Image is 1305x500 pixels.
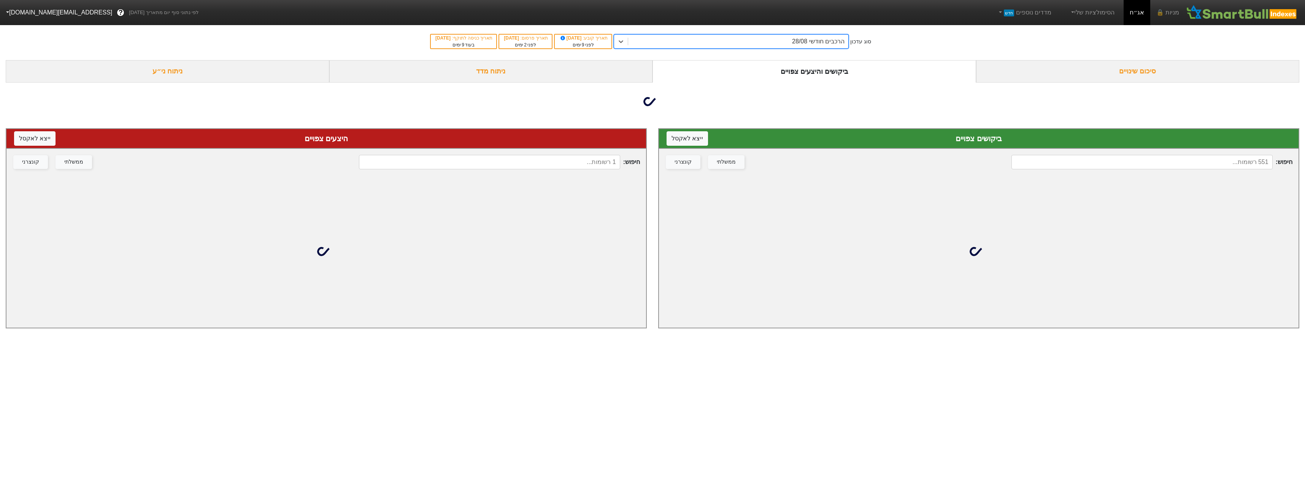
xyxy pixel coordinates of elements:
span: ? [119,8,123,18]
div: ביקושים צפויים [667,133,1291,144]
button: ייצא לאקסל [667,131,708,146]
span: חיפוש : [1011,155,1292,169]
div: היצעים צפויים [14,133,638,144]
span: [DATE] [504,35,520,41]
div: קונצרני [22,158,39,166]
button: קונצרני [666,155,700,169]
span: לפי נתוני סוף יום מתאריך [DATE] [129,9,198,16]
div: ממשלתי [717,158,736,166]
button: ייצא לאקסל [14,131,56,146]
span: [DATE] [435,35,452,41]
button: ממשלתי [56,155,92,169]
img: loading... [317,242,335,261]
div: תאריך כניסה לתוקף : [435,35,492,41]
div: לפני ימים [559,41,608,48]
div: ניתוח מדד [329,60,653,83]
div: סיכום שינויים [976,60,1300,83]
span: [DATE] [559,35,583,41]
img: SmartBull [1185,5,1299,20]
span: חדש [1004,10,1014,16]
a: מדדים נוספיםחדש [994,5,1054,20]
div: הרכבים חודשי 28/08 [792,37,845,46]
div: ביקושים והיצעים צפויים [652,60,976,83]
input: 1 רשומות... [359,155,620,169]
div: לפני ימים [503,41,548,48]
div: קונצרני [675,158,692,166]
a: הסימולציות שלי [1067,5,1118,20]
div: סוג עדכון [850,38,871,46]
div: בעוד ימים [435,41,492,48]
span: 2 [524,42,527,48]
span: חיפוש : [359,155,640,169]
input: 551 רשומות... [1011,155,1272,169]
img: loading... [970,242,988,261]
div: ניתוח ני״ע [6,60,329,83]
div: ממשלתי [64,158,83,166]
div: תאריך פרסום : [503,35,548,41]
button: קונצרני [13,155,48,169]
img: loading... [643,92,662,111]
button: ממשלתי [708,155,745,169]
span: 9 [582,42,584,48]
div: תאריך קובע : [559,35,608,41]
span: 9 [462,42,464,48]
